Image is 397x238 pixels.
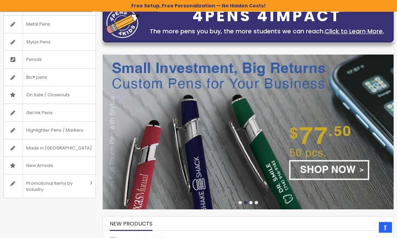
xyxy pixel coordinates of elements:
a: Stylus Pens [4,34,96,51]
a: Promotional Items by Industry [4,175,96,198]
div: The more pens you buy, the more students we can reach. [143,27,390,36]
div: prev [368,218,380,230]
a: Bic® pens [4,69,96,87]
div: next [381,218,393,230]
div: 4PENS 4IMPACT [143,9,390,24]
a: Metal Pens [4,16,96,33]
a: New Arrivals [4,157,96,175]
span: New Products [110,220,152,228]
span: Highlighter Pens / Markers [23,122,87,139]
a: Pencils [4,51,96,69]
img: /custom-soft-touch-pen-metal-barrel.html [103,55,394,210]
span: Made in [GEOGRAPHIC_DATA] [23,140,95,157]
a: Made in [GEOGRAPHIC_DATA] [4,140,96,157]
span: New Arrivals [23,157,57,175]
span: Metal Pens [23,16,53,33]
span: Stylus Pens [23,34,54,51]
span: Promotional Items by Industry [23,175,87,198]
img: four_pen_logo.png [106,8,140,38]
a: Highlighter Pens / Markers [4,122,96,139]
iframe: Google Customer Reviews [341,220,397,238]
span: Pencils [23,51,45,69]
a: Click to Learn More. [325,27,384,36]
a: On Sale / Closeouts [4,87,96,104]
span: On Sale / Closeouts [23,87,73,104]
span: Gel Ink Pens [23,104,56,122]
span: Bic® pens [23,69,50,87]
a: Gel Ink Pens [4,104,96,122]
